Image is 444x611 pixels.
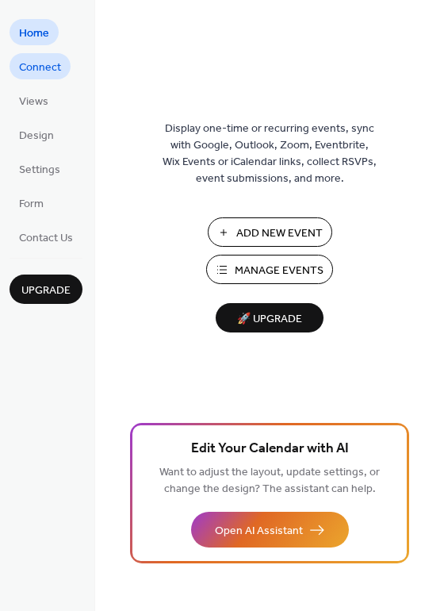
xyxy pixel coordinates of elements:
span: Views [19,94,48,110]
span: Home [19,25,49,42]
a: Connect [10,53,71,79]
span: Design [19,128,54,144]
span: Upgrade [21,282,71,299]
span: Edit Your Calendar with AI [191,438,349,460]
span: Settings [19,162,60,179]
button: Add New Event [208,217,332,247]
span: Open AI Assistant [215,523,303,540]
a: Form [10,190,53,216]
span: Want to adjust the layout, update settings, or change the design? The assistant can help. [159,462,380,500]
button: 🚀 Upgrade [216,303,323,332]
a: Contact Us [10,224,82,250]
span: Contact Us [19,230,73,247]
button: Upgrade [10,275,82,304]
button: Manage Events [206,255,333,284]
span: Form [19,196,44,213]
a: Design [10,121,63,148]
a: Settings [10,156,70,182]
span: Connect [19,60,61,76]
span: Manage Events [235,263,323,279]
span: Display one-time or recurring events, sync with Google, Outlook, Zoom, Eventbrite, Wix Events or ... [163,121,377,187]
a: Home [10,19,59,45]
a: Views [10,87,58,113]
span: 🚀 Upgrade [225,309,314,330]
button: Open AI Assistant [191,512,349,548]
span: Add New Event [236,225,323,242]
